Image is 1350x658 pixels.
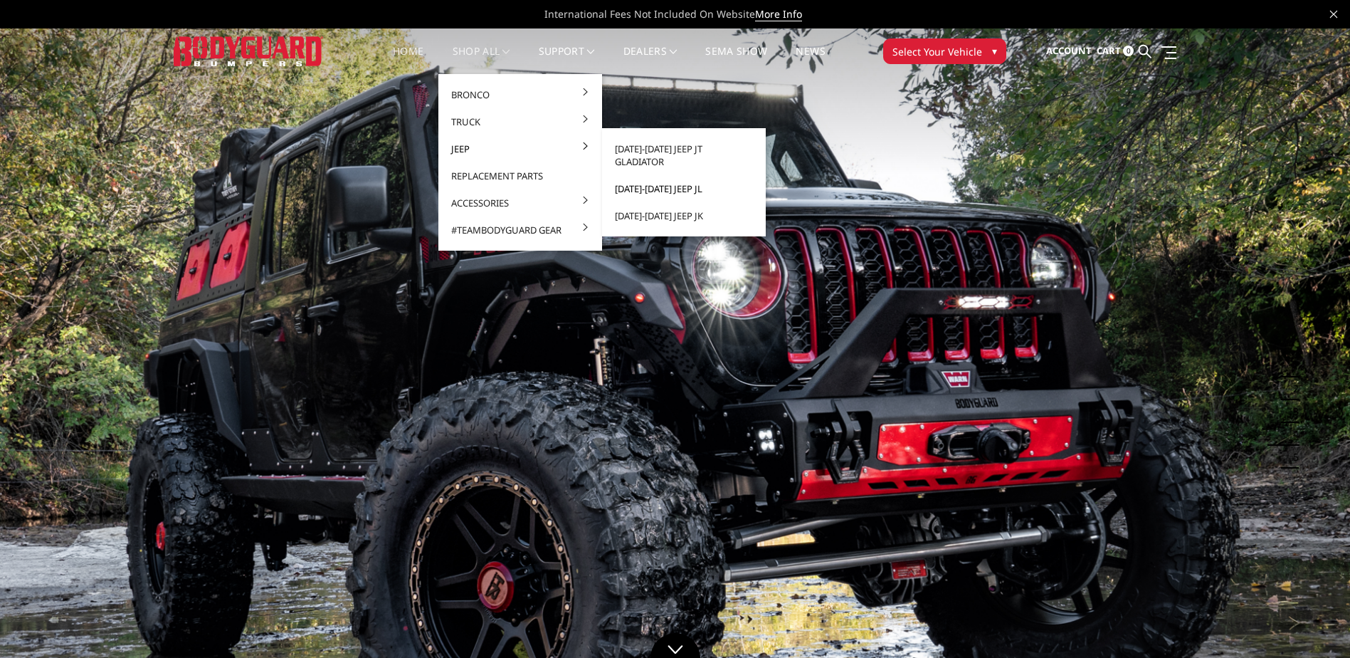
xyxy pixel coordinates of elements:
a: News [796,46,825,74]
a: Replacement Parts [444,162,596,189]
button: 4 of 5 [1285,423,1299,446]
button: Select Your Vehicle [883,38,1006,64]
button: 5 of 5 [1285,446,1299,469]
a: shop all [453,46,510,74]
span: 0 [1123,46,1134,56]
span: ▾ [992,43,997,58]
span: Cart [1097,44,1121,57]
a: Truck [444,108,596,135]
span: Select Your Vehicle [892,44,982,59]
a: [DATE]-[DATE] Jeep JL [608,175,760,202]
a: Support [539,46,595,74]
a: #TeamBodyguard Gear [444,216,596,244]
a: Home [393,46,423,74]
a: Click to Down [650,633,700,658]
a: More Info [755,7,802,21]
a: [DATE]-[DATE] Jeep JK [608,202,760,229]
img: BODYGUARD BUMPERS [174,36,323,66]
a: Cart 0 [1097,32,1134,70]
a: [DATE]-[DATE] Jeep JT Gladiator [608,135,760,175]
a: SEMA Show [705,46,767,74]
button: 1 of 5 [1285,355,1299,377]
span: Account [1046,44,1092,57]
button: 2 of 5 [1285,377,1299,400]
a: Dealers [623,46,677,74]
a: Jeep [444,135,596,162]
button: 3 of 5 [1285,400,1299,423]
a: Accessories [444,189,596,216]
a: Bronco [444,81,596,108]
a: Account [1046,32,1092,70]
